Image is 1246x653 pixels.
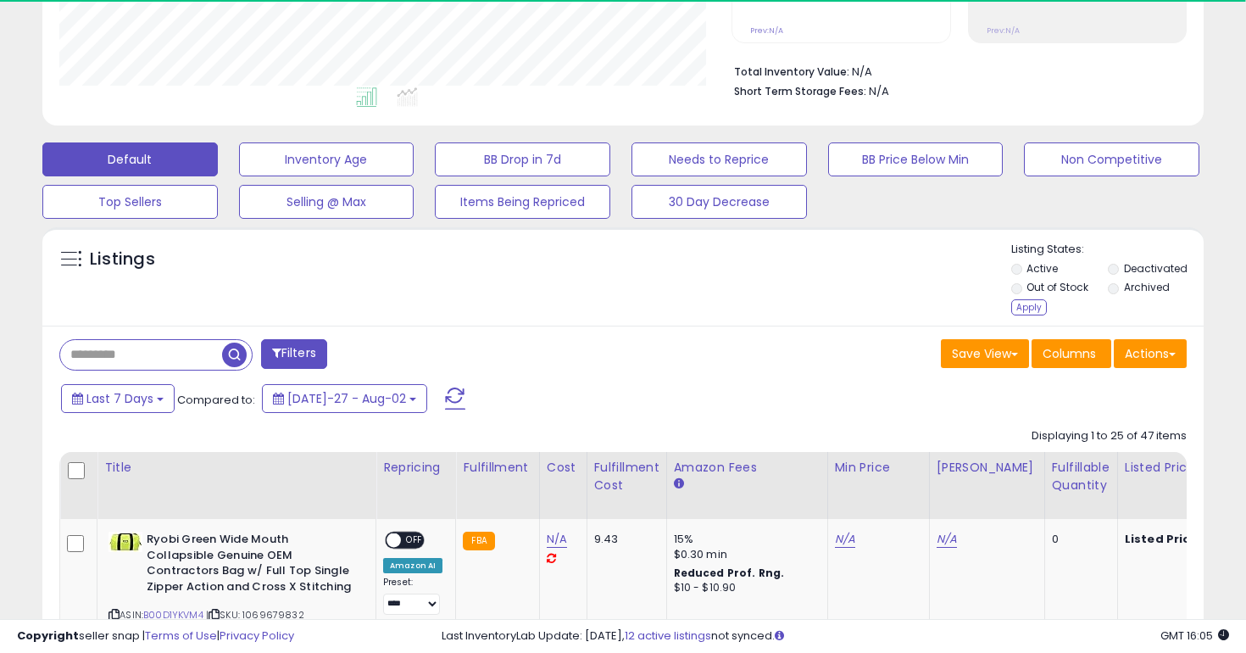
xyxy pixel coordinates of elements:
button: Items Being Repriced [435,185,610,219]
div: 15% [674,532,815,547]
span: Compared to: [177,392,255,408]
strong: Copyright [17,628,79,644]
button: BB Drop in 7d [435,142,610,176]
button: 30 Day Decrease [631,185,807,219]
img: 41YtxLtA2lL._SL40_.jpg [108,532,142,552]
div: Fulfillment [463,459,531,477]
div: Amazon AI [383,558,442,573]
button: BB Price Below Min [828,142,1004,176]
a: 12 active listings [625,628,711,644]
small: FBA [463,532,494,550]
a: Privacy Policy [220,628,294,644]
div: $0.30 min [674,547,815,562]
label: Deactivated [1124,261,1188,276]
button: Selling @ Max [239,185,414,219]
button: [DATE]-27 - Aug-02 [262,384,427,413]
button: Last 7 Days [61,384,175,413]
span: OFF [401,533,428,548]
button: Non Competitive [1024,142,1199,176]
div: Preset: [383,577,442,615]
div: Title [104,459,369,477]
button: Save View [941,339,1029,368]
div: Repricing [383,459,448,477]
div: 0 [1052,532,1104,547]
button: Needs to Reprice [631,142,807,176]
span: Last 7 Days [86,390,153,407]
span: Columns [1043,345,1096,362]
small: Amazon Fees. [674,477,684,492]
label: Out of Stock [1026,280,1088,294]
a: Terms of Use [145,628,217,644]
button: Actions [1114,339,1187,368]
div: Fulfillable Quantity [1052,459,1110,494]
h5: Listings [90,248,155,271]
div: [PERSON_NAME] [937,459,1037,477]
button: Inventory Age [239,142,414,176]
button: Columns [1032,339,1111,368]
a: N/A [835,531,855,548]
span: 2025-08-10 16:05 GMT [1160,628,1229,644]
div: Fulfillment Cost [594,459,659,494]
div: Last InventoryLab Update: [DATE], not synced. [442,628,1230,645]
button: Top Sellers [42,185,218,219]
div: Displaying 1 to 25 of 47 items [1032,428,1187,444]
div: $10 - $10.90 [674,581,815,595]
div: 9.43 [594,532,654,547]
button: Default [42,142,218,176]
p: Listing States: [1011,242,1204,258]
a: N/A [547,531,567,548]
b: Listed Price: [1125,531,1202,547]
div: Apply [1011,299,1047,315]
label: Active [1026,261,1058,276]
a: N/A [937,531,957,548]
div: Cost [547,459,580,477]
span: [DATE]-27 - Aug-02 [287,390,406,407]
b: Ryobi Green Wide Mouth Collapsible Genuine OEM Contractors Bag w/ Full Top Single Zipper Action a... [147,532,353,599]
div: Min Price [835,459,922,477]
label: Archived [1124,280,1170,294]
div: Amazon Fees [674,459,820,477]
b: Reduced Prof. Rng. [674,566,785,580]
button: Filters [261,339,327,369]
div: seller snap | | [17,628,294,645]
